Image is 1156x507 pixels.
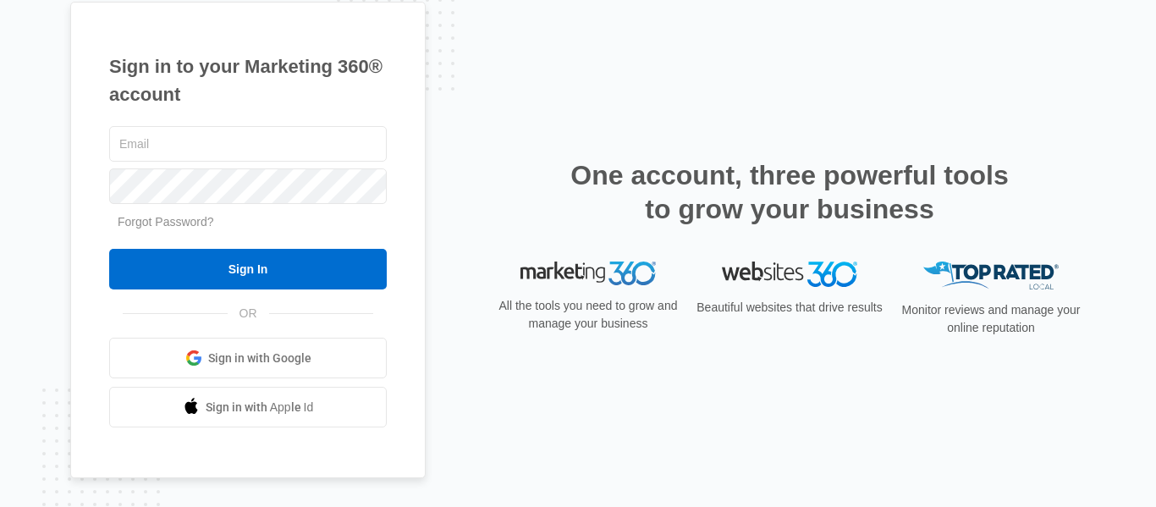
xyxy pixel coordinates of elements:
img: Marketing 360 [520,262,656,285]
input: Sign In [109,249,387,289]
a: Forgot Password? [118,215,214,229]
img: Websites 360 [722,262,857,286]
p: Beautiful websites that drive results [695,299,884,317]
span: Sign in with Apple Id [206,399,314,416]
p: Monitor reviews and manage your online reputation [896,301,1086,337]
h2: One account, three powerful tools to grow your business [565,158,1014,226]
a: Sign in with Apple Id [109,387,387,427]
span: Sign in with Google [208,350,311,367]
h1: Sign in to your Marketing 360® account [109,52,387,108]
a: Sign in with Google [109,338,387,378]
img: Top Rated Local [923,262,1059,289]
span: OR [228,305,269,322]
input: Email [109,126,387,162]
p: All the tools you need to grow and manage your business [493,297,683,333]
